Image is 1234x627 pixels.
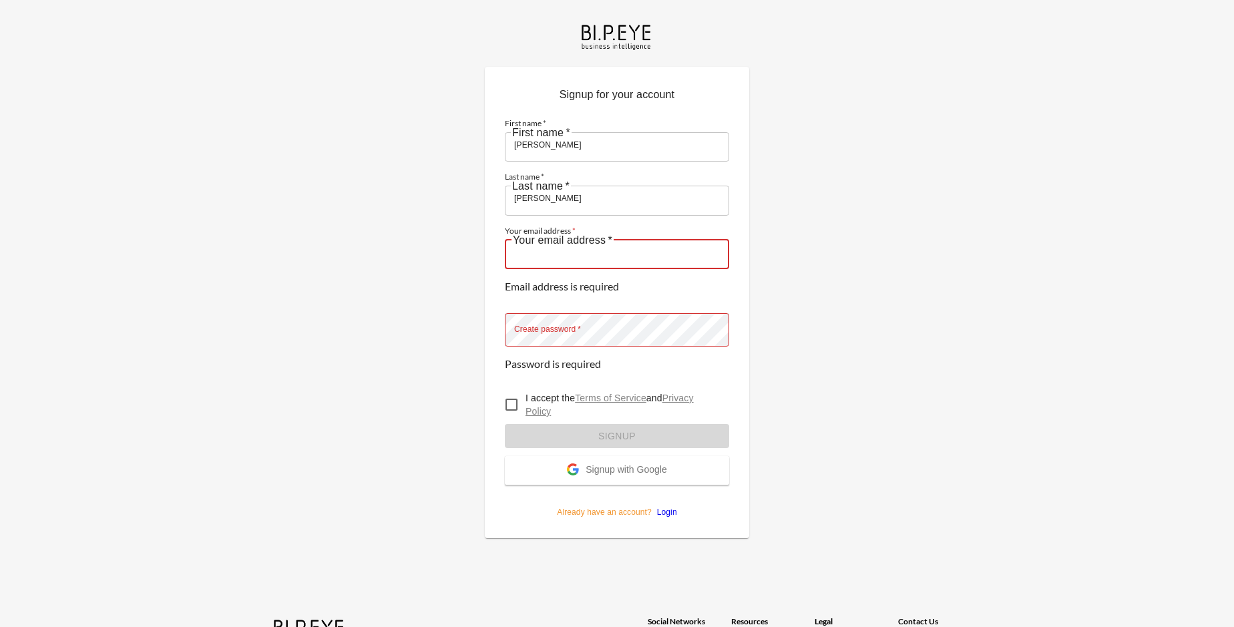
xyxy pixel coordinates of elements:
[505,172,729,182] label: Last name
[505,456,729,485] button: Signup with Google
[505,357,729,370] p: Password is required
[505,485,729,518] p: Already have an account?
[526,393,694,417] a: Privacy Policy
[505,118,729,128] label: First name
[526,391,718,418] p: I accept the and
[652,507,677,517] a: Login
[586,464,666,477] span: Signup with Google
[505,87,729,108] p: Signup for your account
[579,21,655,51] img: bipeye-logo
[505,226,729,236] label: Your email address
[575,393,646,403] a: Terms of Service
[505,280,729,292] p: Email address is required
